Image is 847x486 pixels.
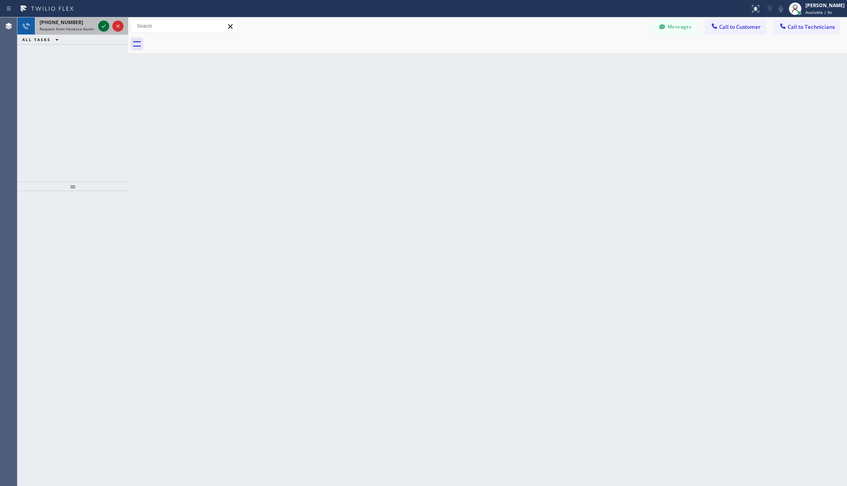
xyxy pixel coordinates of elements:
button: Reject [112,21,123,32]
span: ALL TASKS [22,37,51,42]
span: [PHONE_NUMBER] [40,19,83,26]
button: Mute [775,3,786,14]
span: Call to Customer [719,23,761,30]
button: Accept [98,21,109,32]
input: Search [131,20,237,32]
span: Available | 8s [805,9,832,15]
button: Call to Technicians [774,19,839,34]
div: [PERSON_NAME] [805,2,845,9]
button: Messages [654,19,697,34]
button: Call to Customer [705,19,766,34]
span: Call to Technicians [788,23,835,30]
button: ALL TASKS [17,35,66,44]
span: Request from Venezza Koren Intas (direct) [40,26,120,32]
